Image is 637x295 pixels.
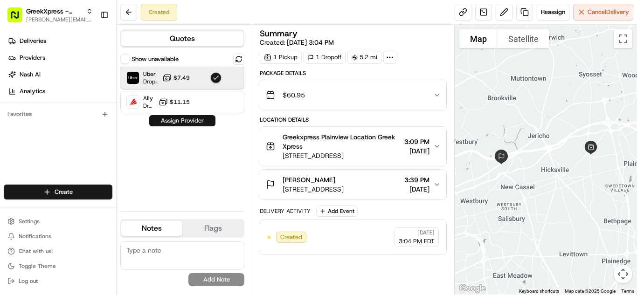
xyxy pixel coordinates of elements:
button: [PERSON_NAME][STREET_ADDRESS]3:39 PM[DATE] [260,170,446,199]
img: Nash [9,9,28,28]
button: Greekxpress Plainview Location Greek Xpress[STREET_ADDRESS]3:09 PM[DATE] [260,127,446,166]
span: Deliveries [20,37,46,45]
a: Providers [4,50,116,65]
img: Ally [127,96,139,108]
img: Regen Pajulas [9,136,24,151]
button: Flags [182,221,243,236]
span: 3:09 PM [404,137,429,146]
span: [DATE] 3:04 PM [287,38,334,47]
span: 3:04 PM EDT [399,237,435,246]
span: Created [280,233,302,241]
button: Toggle Theme [4,260,112,273]
span: • [70,144,73,152]
button: $60.95 [260,80,446,110]
span: Cancel Delivery [588,8,629,16]
span: Dropoff ETA 7 hours [143,102,155,110]
span: $7.49 [173,74,190,82]
button: Show satellite imagery [498,29,549,48]
h3: Summary [260,29,298,38]
button: Create [4,185,112,199]
span: Create [55,188,73,196]
span: [PERSON_NAME] [283,175,335,185]
span: Providers [20,54,45,62]
span: Map data ©2025 Google [565,288,616,294]
button: GreekXpress - Plainview [26,7,83,16]
input: Clear [24,60,154,70]
a: 💻API Documentation [75,179,153,196]
span: Ally [143,95,155,102]
div: 💻 [79,184,86,192]
span: Log out [19,277,38,285]
span: 3:39 PM [404,175,429,185]
button: Notes [121,221,182,236]
div: Start new chat [32,89,153,98]
button: See all [145,119,170,130]
img: 1736555255976-a54dd68f-1ca7-489b-9aae-adbdc363a1c4 [19,145,26,152]
button: $11.15 [159,97,190,107]
span: Greekxpress Plainview Location Greek Xpress [283,132,401,151]
span: Reassign [541,8,565,16]
a: Deliveries [4,34,116,48]
button: CancelDelivery [573,4,633,21]
span: Dropoff ETA 26 minutes [143,78,159,85]
button: Reassign [537,4,569,21]
button: Keyboard shortcuts [519,288,559,295]
span: Knowledge Base [19,183,71,192]
a: Open this area in Google Maps (opens a new window) [457,282,488,295]
a: 📗Knowledge Base [6,179,75,196]
div: 📗 [9,184,17,192]
div: 1 Dropoff [304,51,346,64]
div: Location Details [260,116,447,123]
div: 5.2 mi [347,51,381,64]
a: Nash AI [4,67,116,82]
button: GreekXpress - Plainview[PERSON_NAME][EMAIL_ADDRESS][DOMAIN_NAME] [4,4,97,26]
div: Package Details [260,69,447,77]
div: 1 Pickup [260,51,302,64]
span: [STREET_ADDRESS] [283,151,401,160]
span: Toggle Theme [19,262,56,270]
div: Past conversations [9,121,62,129]
span: Settings [19,218,40,225]
button: Settings [4,215,112,228]
span: Nash AI [20,70,41,79]
span: Notifications [19,233,51,240]
a: Powered byPylon [66,206,113,213]
span: [STREET_ADDRESS] [283,185,344,194]
button: Quotes [121,31,243,46]
button: Map camera controls [614,265,632,283]
span: [DATE] [75,144,94,152]
button: Chat with us! [4,245,112,258]
span: Chat with us! [19,247,53,255]
span: $11.15 [170,98,190,106]
img: Google [457,282,488,295]
a: Analytics [4,84,116,99]
button: Start new chat [159,92,170,103]
p: Welcome 👋 [9,37,170,52]
button: Assign Provider [149,115,215,126]
div: Delivery Activity [260,207,311,215]
button: $7.49 [162,73,190,82]
span: Analytics [20,87,45,96]
span: Regen Pajulas [29,144,68,152]
span: Created: [260,38,334,47]
span: [DATE] [404,146,429,156]
button: Notifications [4,230,112,243]
span: $60.95 [283,90,305,100]
img: Uber [127,72,139,84]
button: [PERSON_NAME][EMAIL_ADDRESS][DOMAIN_NAME] [26,16,93,23]
button: Add Event [316,206,358,217]
div: Favorites [4,107,112,122]
span: API Documentation [88,183,150,192]
span: Uber [143,70,159,78]
a: Terms (opens in new tab) [621,288,634,294]
span: Pylon [93,206,113,213]
span: [DATE] [404,185,429,194]
label: Show unavailable [132,55,179,63]
span: [DATE] [417,229,435,236]
button: Toggle fullscreen view [614,29,632,48]
div: We're available if you need us! [32,98,118,106]
img: 1736555255976-a54dd68f-1ca7-489b-9aae-adbdc363a1c4 [9,89,26,106]
button: Show street map [459,29,498,48]
button: Log out [4,274,112,288]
